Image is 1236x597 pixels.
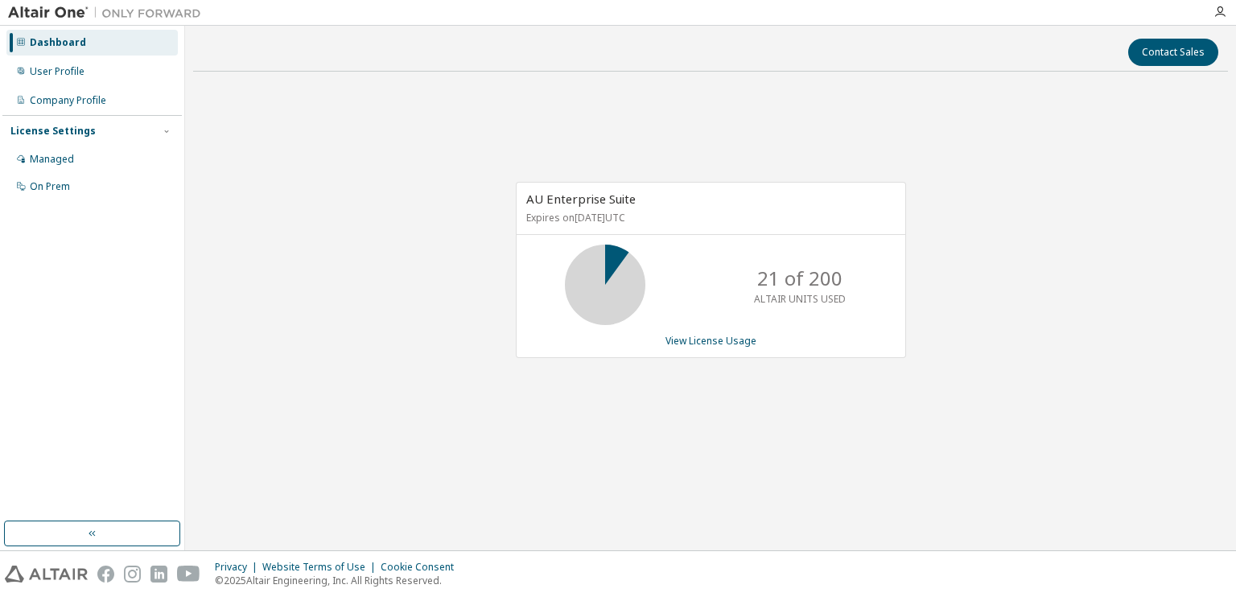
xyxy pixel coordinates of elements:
img: linkedin.svg [150,566,167,583]
img: Altair One [8,5,209,21]
div: Dashboard [30,36,86,49]
div: Privacy [215,561,262,574]
img: facebook.svg [97,566,114,583]
p: ALTAIR UNITS USED [754,292,846,306]
div: Cookie Consent [381,561,463,574]
img: instagram.svg [124,566,141,583]
div: License Settings [10,125,96,138]
button: Contact Sales [1128,39,1218,66]
img: youtube.svg [177,566,200,583]
div: Company Profile [30,94,106,107]
div: On Prem [30,180,70,193]
img: altair_logo.svg [5,566,88,583]
a: View License Usage [665,334,756,348]
div: Managed [30,153,74,166]
span: AU Enterprise Suite [526,191,636,207]
p: 21 of 200 [757,265,843,292]
div: User Profile [30,65,84,78]
p: © 2025 Altair Engineering, Inc. All Rights Reserved. [215,574,463,587]
div: Website Terms of Use [262,561,381,574]
p: Expires on [DATE] UTC [526,211,892,224]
